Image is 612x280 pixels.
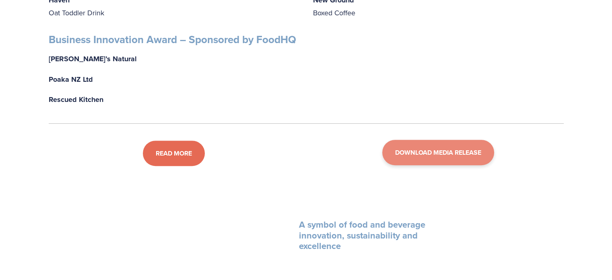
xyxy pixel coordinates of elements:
[382,140,494,165] a: DOWNLOAD MEDIA RELEASE
[49,32,296,47] strong: Business Innovation Award – Sponsored by FoodHQ
[49,94,103,105] strong: Rescued Kitchen
[299,218,428,252] strong: A symbol of food and beverage innovation, sustainability and excellence
[49,74,93,85] strong: Poaka NZ Ltd
[49,54,137,64] strong: [PERSON_NAME]’s Natural
[143,141,205,166] a: READ MORE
